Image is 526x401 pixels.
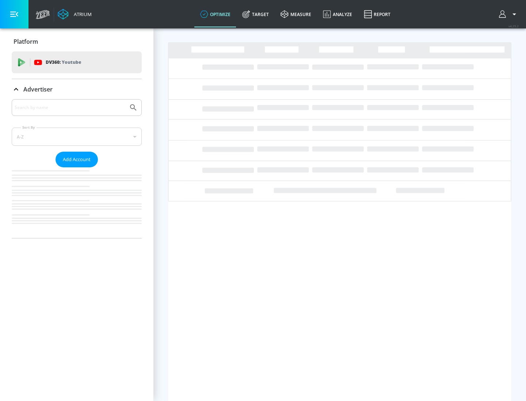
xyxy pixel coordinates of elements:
a: measure [275,1,317,27]
a: Report [358,1,396,27]
div: Platform [12,31,142,52]
span: v 4.25.2 [508,24,519,28]
a: Analyze [317,1,358,27]
label: Sort By [21,125,37,130]
div: A-Z [12,128,142,146]
p: Platform [14,38,38,46]
span: Add Account [63,155,91,164]
p: Youtube [62,58,81,66]
div: Atrium [71,11,92,17]
nav: list of Advertiser [12,167,142,238]
input: Search by name [15,103,125,112]
div: Advertiser [12,99,142,238]
div: Advertiser [12,79,142,100]
p: Advertiser [23,85,53,93]
button: Add Account [56,152,98,167]
a: Target [236,1,275,27]
a: optimize [194,1,236,27]
a: Atrium [58,9,92,20]
p: DV360: [46,58,81,66]
div: DV360: Youtube [12,51,142,73]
